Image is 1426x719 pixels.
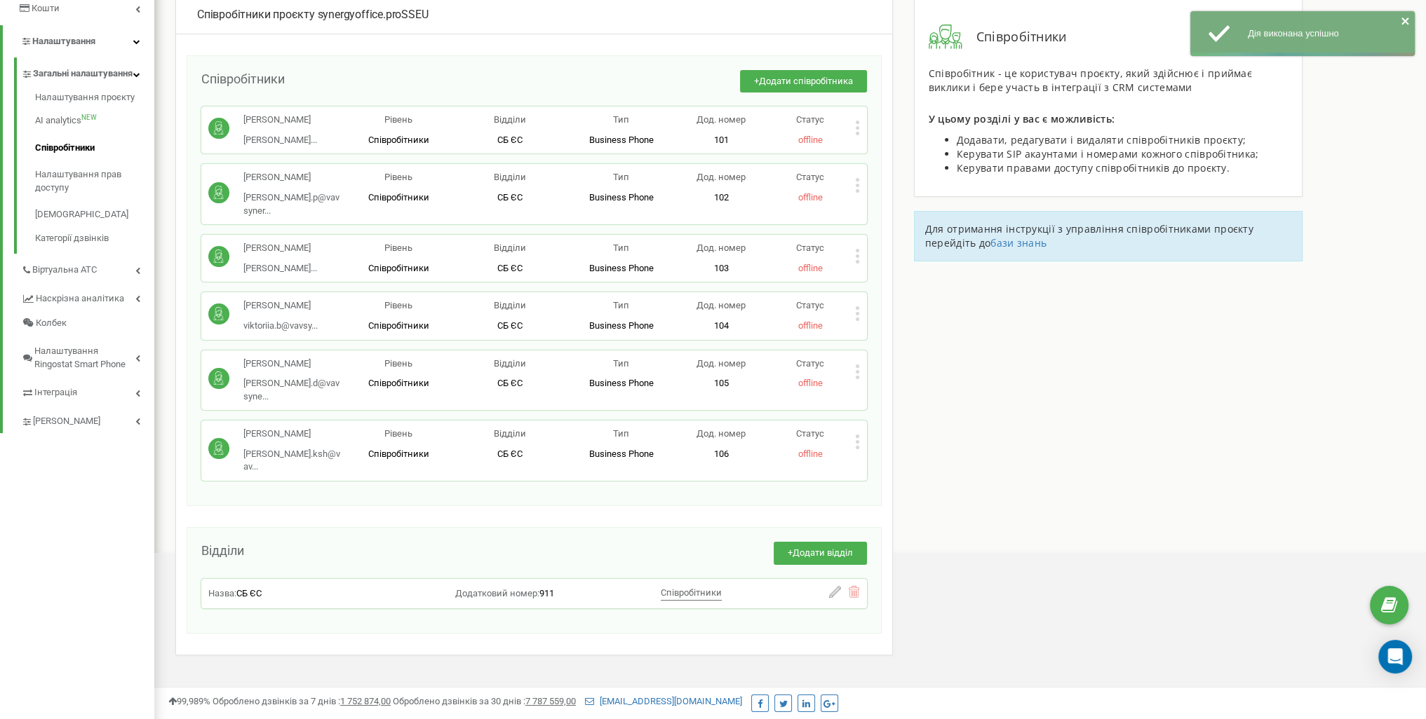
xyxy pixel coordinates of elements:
[796,428,824,439] span: Статус
[34,386,77,399] span: Інтеграція
[243,378,339,402] span: [PERSON_NAME].d@vavsyne...
[589,135,654,145] span: Business Phone
[589,263,654,273] span: Business Phone
[384,172,412,182] span: Рівень
[497,192,523,203] span: СБ ЄС
[21,311,154,336] a: Колбек
[243,427,343,441] p: [PERSON_NAME]
[497,320,523,331] span: СБ ЄС
[798,192,823,203] span: offline
[796,242,824,253] span: Статус
[243,320,318,331] span: viktoriia.b@vavsy...
[35,107,154,135] a: AI analyticsNEW
[613,172,629,182] span: Тип
[697,114,746,125] span: Дод. номер
[589,320,654,331] span: Business Phone
[585,696,742,706] a: [EMAIL_ADDRESS][DOMAIN_NAME]
[613,300,629,310] span: Тип
[36,292,124,306] span: Наскрізна аналітика
[494,114,526,125] span: Відділи
[384,114,412,125] span: Рівень
[384,300,412,310] span: Рівень
[497,263,523,273] span: СБ ЄС
[661,587,722,598] span: Співробітники
[957,133,1246,146] span: Додавати, редагувати і видаляти співробітників проєкту;
[33,415,100,428] span: [PERSON_NAME]
[1378,640,1412,673] div: Open Intercom Messenger
[243,114,317,127] p: [PERSON_NAME]
[613,428,629,439] span: Тип
[34,345,135,371] span: Налаштування Ringostat Smart Phone
[497,378,523,388] span: СБ ЄС
[3,25,154,58] a: Налаштування
[539,588,554,598] span: 911
[957,161,1230,174] span: Керувати правами доступу співробітників до проєкту.
[236,588,262,598] span: СБ ЄС
[494,428,526,439] span: Відділи
[613,114,629,125] span: Тип
[613,242,629,253] span: Тип
[494,172,526,182] span: Відділи
[21,405,154,434] a: [PERSON_NAME]
[35,161,154,201] a: Налаштування прав доступу
[677,134,766,147] p: 101
[201,71,285,86] span: Співробітники
[243,448,340,472] span: [PERSON_NAME].ksh@vav...
[201,543,244,558] span: Відділи
[213,696,391,706] span: Оброблено дзвінків за 7 днів :
[796,300,824,310] span: Статус
[168,696,210,706] span: 99,989%
[796,114,824,125] span: Статус
[32,263,97,277] span: Віртуальна АТС
[798,320,823,331] span: offline
[798,448,823,459] span: offline
[33,67,133,81] span: Загальні налаштування
[796,172,824,182] span: Статус
[243,135,317,145] span: [PERSON_NAME]...
[677,448,766,461] p: 106
[677,191,766,205] p: 102
[384,358,412,369] span: Рівень
[208,588,236,598] span: Назва:
[393,696,576,706] span: Оброблено дзвінків за 30 днів :
[243,192,339,216] span: [PERSON_NAME].p@vavsyner...
[243,263,317,273] span: [PERSON_NAME]...
[368,263,429,273] span: Співробітники
[494,242,526,253] span: Відділи
[494,300,526,310] span: Відділи
[32,3,60,13] span: Кошти
[697,358,746,369] span: Дод. номер
[384,428,412,439] span: Рівень
[243,242,317,255] p: [PERSON_NAME]
[340,696,391,706] u: 1 752 874,00
[21,57,154,86] a: Загальні налаштування
[929,67,1252,94] span: Співробітник - це користувач проєкту, який здійснює і приймає виклики і бере участь в інтеграції ...
[32,36,95,46] span: Налаштування
[384,242,412,253] span: Рівень
[925,222,1253,249] span: Для отримання інструкції з управління співробітниками проєкту перейдіть до
[197,8,315,21] span: Співробітники проєкту
[368,320,429,331] span: Співробітники
[798,378,823,388] span: offline
[455,588,539,598] span: Додатковий номер:
[793,547,853,558] span: Додати відділ
[697,300,746,310] span: Дод. номер
[35,91,154,108] a: Налаштування проєкту
[929,112,1115,125] span: У цьому розділі у вас є можливість:
[677,377,766,390] p: 105
[589,192,654,203] span: Business Phone
[697,172,746,182] span: Дод. номер
[589,378,654,388] span: Business Phone
[21,376,154,405] a: Інтеграція
[35,228,154,245] a: Категорії дзвінків
[243,357,343,371] p: [PERSON_NAME]
[243,171,343,184] p: [PERSON_NAME]
[697,242,746,253] span: Дод. номер
[957,147,1259,160] span: Керувати SIP акаунтами і номерами кожного співробітника;
[21,335,154,376] a: Налаштування Ringostat Smart Phone
[243,299,318,313] p: [PERSON_NAME]
[497,135,523,145] span: СБ ЄС
[35,135,154,162] a: Співробітники
[677,262,766,275] p: 103
[740,70,867,93] button: +Додати співробітника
